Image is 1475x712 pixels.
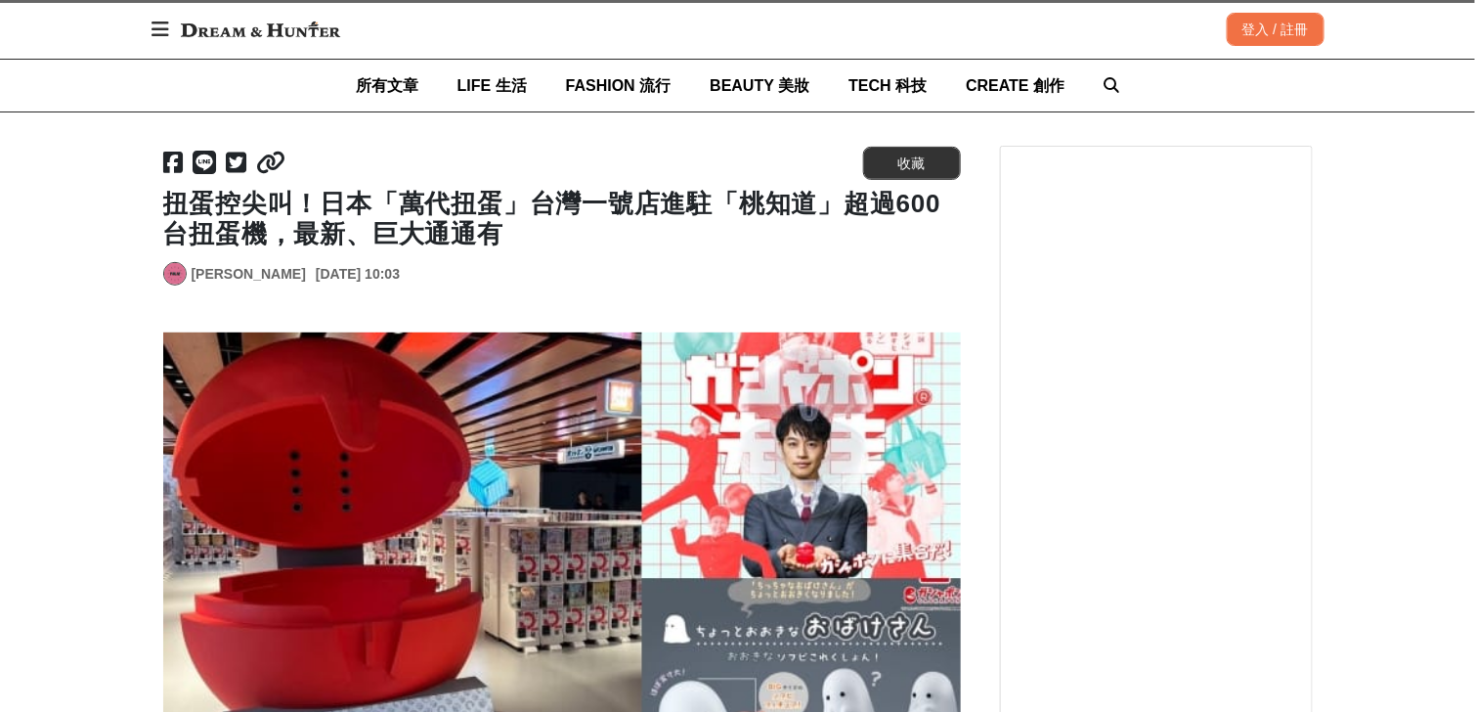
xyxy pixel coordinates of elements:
a: BEAUTY 美妝 [710,60,809,111]
span: 所有文章 [356,77,418,94]
button: 收藏 [863,147,961,180]
span: TECH 科技 [848,77,927,94]
a: 所有文章 [356,60,418,111]
div: [DATE] 10:03 [316,264,400,285]
a: TECH 科技 [848,60,927,111]
img: Avatar [164,263,186,285]
a: [PERSON_NAME] [192,264,306,285]
div: 登入 / 註冊 [1227,13,1324,46]
span: FASHION 流行 [566,77,672,94]
span: LIFE 生活 [457,77,527,94]
a: Avatar [163,262,187,286]
a: CREATE 創作 [966,60,1064,111]
h1: 扭蛋控尖叫！日本「萬代扭蛋」台灣一號店進駐「桃知道」超過600台扭蛋機，最新、巨大通通有 [163,189,961,249]
a: FASHION 流行 [566,60,672,111]
span: BEAUTY 美妝 [710,77,809,94]
img: Dream & Hunter [171,12,350,47]
a: LIFE 生活 [457,60,527,111]
span: CREATE 創作 [966,77,1064,94]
